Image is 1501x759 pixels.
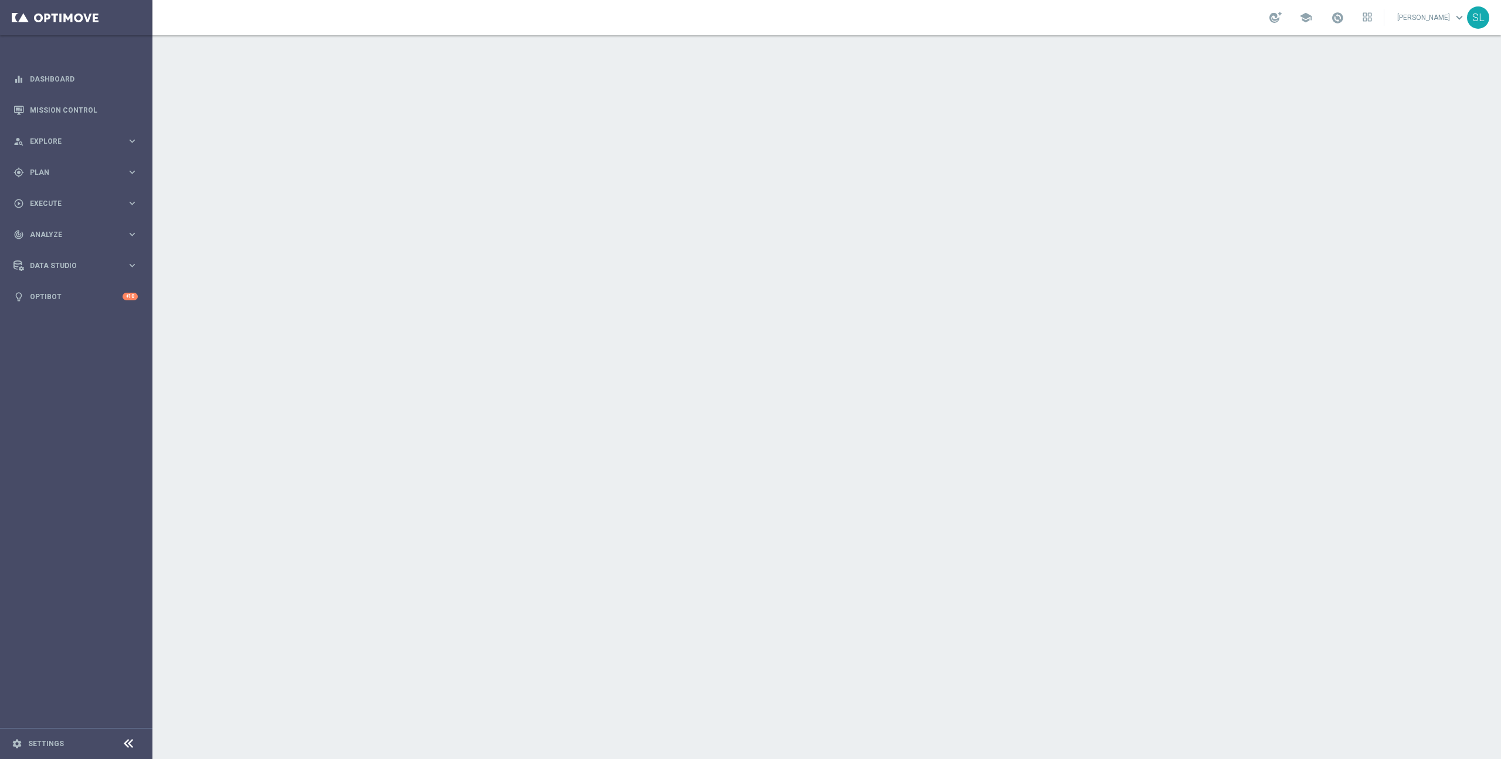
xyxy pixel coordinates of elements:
[13,261,138,270] button: Data Studio keyboard_arrow_right
[13,136,24,147] i: person_search
[30,63,138,94] a: Dashboard
[127,135,138,147] i: keyboard_arrow_right
[13,168,138,177] button: gps_fixed Plan keyboard_arrow_right
[13,63,138,94] div: Dashboard
[30,231,127,238] span: Analyze
[123,293,138,300] div: +10
[127,198,138,209] i: keyboard_arrow_right
[13,74,24,84] i: equalizer
[127,229,138,240] i: keyboard_arrow_right
[12,738,22,749] i: settings
[30,94,138,126] a: Mission Control
[30,281,123,312] a: Optibot
[1453,11,1466,24] span: keyboard_arrow_down
[1299,11,1312,24] span: school
[13,167,24,178] i: gps_fixed
[13,199,138,208] button: play_circle_outline Execute keyboard_arrow_right
[13,292,138,301] button: lightbulb Optibot +10
[30,138,127,145] span: Explore
[30,200,127,207] span: Execute
[13,167,127,178] div: Plan
[28,740,64,747] a: Settings
[13,136,127,147] div: Explore
[127,260,138,271] i: keyboard_arrow_right
[13,198,24,209] i: play_circle_outline
[13,229,24,240] i: track_changes
[13,281,138,312] div: Optibot
[30,169,127,176] span: Plan
[1467,6,1489,29] div: SL
[13,229,127,240] div: Analyze
[1396,9,1467,26] a: [PERSON_NAME]keyboard_arrow_down
[13,230,138,239] button: track_changes Analyze keyboard_arrow_right
[13,74,138,84] button: equalizer Dashboard
[13,292,24,302] i: lightbulb
[13,137,138,146] button: person_search Explore keyboard_arrow_right
[127,167,138,178] i: keyboard_arrow_right
[30,262,127,269] span: Data Studio
[13,198,127,209] div: Execute
[13,260,127,271] div: Data Studio
[13,94,138,126] div: Mission Control
[13,106,138,115] button: Mission Control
